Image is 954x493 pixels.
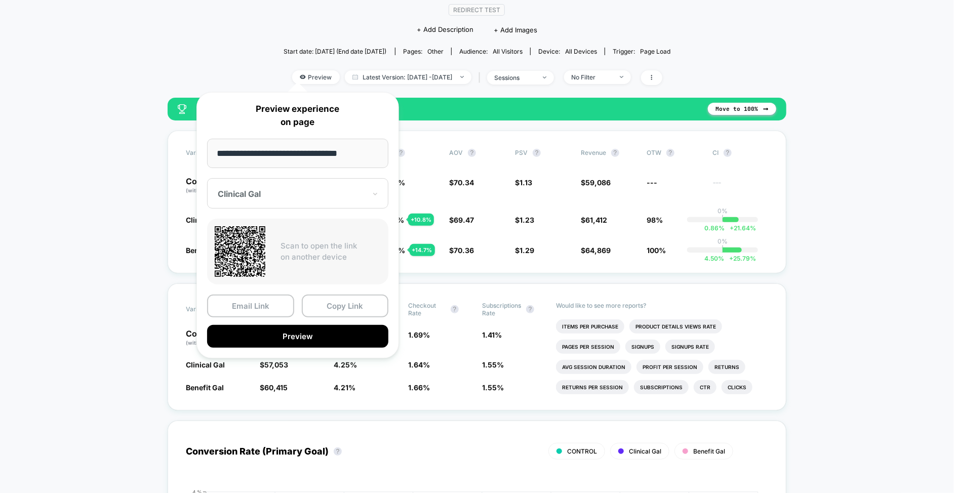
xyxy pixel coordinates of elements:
[186,340,231,346] span: (without changes)
[565,48,597,55] span: all devices
[454,246,474,255] span: 70.36
[533,149,541,157] button: ?
[196,105,698,113] span: Benefit Gal is currently winning.
[468,149,476,157] button: ?
[567,447,597,455] span: CONTROL
[725,224,756,232] span: 21.64 %
[302,295,389,317] button: Copy Link
[647,149,702,157] span: OTW
[260,383,288,392] span: $
[572,73,612,81] div: No Filter
[454,216,474,224] span: 69.47
[427,48,444,55] span: other
[730,255,734,262] span: +
[634,380,689,394] li: Subscriptions
[482,360,504,369] span: 1.55 %
[493,48,523,55] span: All Visitors
[451,305,459,313] button: ?
[556,360,631,374] li: Avg Session Duration
[449,178,474,187] span: $
[629,319,722,334] li: Product Details Views Rate
[408,331,430,339] span: 1.69 %
[345,70,471,84] span: Latest Version: [DATE] - [DATE]
[186,187,231,193] span: (without changes)
[352,74,358,79] img: calendar
[581,149,606,156] span: Revenue
[585,246,611,255] span: 64,869
[281,240,381,263] p: Scan to open the link on another device
[494,26,537,34] span: + Add Images
[640,48,670,55] span: Page Load
[705,255,725,262] span: 4.50 %
[482,331,502,339] span: 1.41 %
[730,224,734,232] span: +
[693,447,725,455] span: Benefit Gal
[620,76,623,78] img: end
[581,178,611,187] span: $
[186,177,242,194] p: Control
[520,216,534,224] span: 1.23
[637,360,703,374] li: Profit Per Session
[704,224,725,232] span: 0.86 %
[556,302,768,309] p: Would like to see more reports?
[708,360,745,374] li: Returns
[186,302,242,317] span: Variation
[292,70,340,84] span: Preview
[186,330,250,347] p: Control
[712,149,768,157] span: CI
[408,302,446,317] span: Checkout Rate
[207,103,388,129] p: Preview experience on page
[495,74,535,81] div: sessions
[408,214,434,226] div: + 10.8 %
[530,48,605,55] span: Device:
[581,246,611,255] span: $
[666,149,674,157] button: ?
[460,76,464,78] img: end
[613,48,670,55] div: Trigger:
[449,4,505,16] span: Redirect Test
[718,237,728,245] p: 0%
[178,104,186,114] img: success_star
[408,383,430,392] span: 1.66 %
[708,103,776,115] button: Move to 100%
[556,380,629,394] li: Returns Per Session
[556,340,620,354] li: Pages Per Session
[515,246,534,255] span: $
[665,340,715,354] li: Signups Rate
[647,178,657,187] span: ---
[410,244,435,256] div: + 14.7 %
[476,70,487,85] span: |
[264,383,288,392] span: 60,415
[334,360,357,369] span: 4.25 %
[449,246,474,255] span: $
[186,246,224,255] span: Benefit Gal
[186,216,225,224] span: Clinical Gal
[556,319,624,334] li: Items Per Purchase
[543,76,546,78] img: end
[264,360,288,369] span: 57,053
[694,380,717,394] li: Ctr
[186,383,224,392] span: Benefit Gal
[482,302,521,317] span: Subscriptions Rate
[454,178,474,187] span: 70.34
[186,149,242,157] span: Variation
[408,360,430,369] span: 1.64 %
[207,325,388,348] button: Preview
[515,149,528,156] span: PSV
[186,360,225,369] span: Clinical Gal
[207,295,294,317] button: Email Link
[629,447,661,455] span: Clinical Gal
[515,216,534,224] span: $
[712,180,768,194] span: ---
[515,178,532,187] span: $
[585,178,611,187] span: 59,086
[417,25,473,35] span: + Add Description
[722,380,752,394] li: Clicks
[334,447,342,456] button: ?
[520,246,534,255] span: 1.29
[581,216,607,224] span: $
[526,305,534,313] button: ?
[625,340,660,354] li: Signups
[722,215,724,222] p: |
[260,360,288,369] span: $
